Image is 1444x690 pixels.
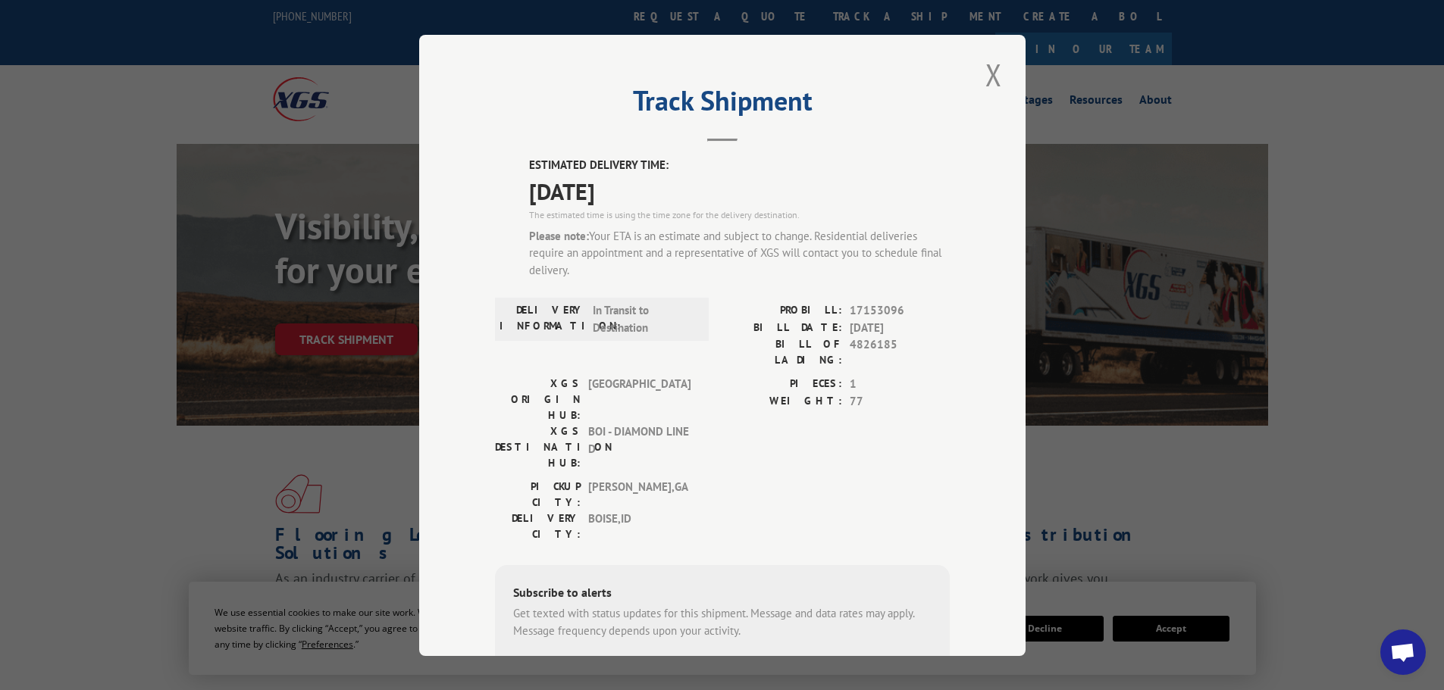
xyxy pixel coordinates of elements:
div: Subscribe to alerts [513,583,932,605]
span: [DATE] [529,173,950,208]
strong: Please note: [529,228,589,242]
span: BOISE , ID [588,510,691,542]
span: [PERSON_NAME] , GA [588,479,691,510]
div: Your ETA is an estimate and subject to change. Residential deliveries require an appointment and ... [529,227,950,279]
label: XGS DESTINATION HUB: [495,423,581,471]
span: 1 [850,376,950,393]
span: [DATE] [850,319,950,336]
label: BILL OF LADING: [722,336,842,368]
span: 77 [850,392,950,410]
span: 4826185 [850,336,950,368]
label: BILL DATE: [722,319,842,336]
div: Get texted with status updates for this shipment. Message and data rates may apply. Message frequ... [513,605,932,639]
label: ESTIMATED DELIVERY TIME: [529,157,950,174]
label: PIECES: [722,376,842,393]
label: WEIGHT: [722,392,842,410]
label: PICKUP CITY: [495,479,581,510]
span: In Transit to Destination [593,302,695,336]
span: [GEOGRAPHIC_DATA] [588,376,691,423]
label: XGS ORIGIN HUB: [495,376,581,423]
label: PROBILL: [722,302,842,320]
div: The estimated time is using the time zone for the delivery destination. [529,208,950,221]
span: BOI - DIAMOND LINE D [588,423,691,471]
span: 17153096 [850,302,950,320]
h2: Track Shipment [495,90,950,119]
label: DELIVERY CITY: [495,510,581,542]
a: Open chat [1380,629,1426,675]
button: Close modal [981,54,1007,95]
label: DELIVERY INFORMATION: [500,302,585,336]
